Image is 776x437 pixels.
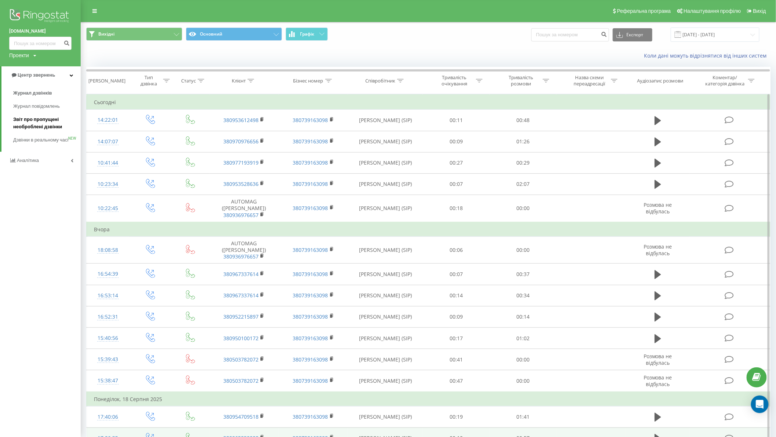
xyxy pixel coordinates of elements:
[94,113,122,127] div: 14:22:01
[490,370,556,392] td: 00:00
[209,236,279,264] td: AUTOMAG ([PERSON_NAME])
[223,159,259,166] a: 380977193919
[293,271,328,278] a: 380739163098
[490,236,556,264] td: 00:00
[490,131,556,152] td: 01:26
[293,180,328,187] a: 380739163098
[644,353,672,366] span: Розмова не відбулась
[87,95,770,110] td: Сьогодні
[644,52,770,59] a: Коли дані можуть відрізнятися вiд інших систем
[13,116,77,131] span: Звіт про пропущені необроблені дзвінки
[490,173,556,195] td: 02:07
[186,27,282,41] button: Основний
[644,374,672,388] span: Розмова не відбулась
[293,356,328,363] a: 380739163098
[348,285,423,306] td: [PERSON_NAME] (SIP)
[87,392,770,407] td: Понеділок, 18 Серпня 2025
[13,136,68,144] span: Дзвінки в реальному часі
[348,349,423,370] td: [PERSON_NAME] (SIP)
[223,335,259,342] a: 380950100172
[423,306,490,327] td: 00:09
[502,74,541,87] div: Тривалість розмови
[98,31,114,37] span: Вихідні
[181,78,196,84] div: Статус
[423,195,490,222] td: 00:18
[293,313,328,320] a: 380739163098
[348,264,423,285] td: [PERSON_NAME] (SIP)
[9,52,29,59] div: Проекти
[423,152,490,173] td: 00:27
[13,87,81,100] a: Журнал дзвінків
[223,292,259,299] a: 380967337614
[293,246,328,253] a: 380739163098
[348,152,423,173] td: [PERSON_NAME] (SIP)
[86,27,182,41] button: Вихідні
[490,328,556,349] td: 01:02
[423,406,490,427] td: 00:19
[423,349,490,370] td: 00:41
[13,113,81,133] a: Звіт про пропущені необроблені дзвінки
[570,74,609,87] div: Назва схеми переадресації
[423,236,490,264] td: 00:06
[18,72,55,78] span: Центр звернень
[286,27,328,41] button: Графік
[223,377,259,384] a: 380503782072
[423,264,490,285] td: 00:07
[490,406,556,427] td: 01:41
[94,331,122,345] div: 15:40:56
[300,32,314,37] span: Графік
[293,335,328,342] a: 380739163098
[490,195,556,222] td: 00:00
[490,264,556,285] td: 00:37
[423,285,490,306] td: 00:14
[223,253,259,260] a: 380936976657
[94,156,122,170] div: 10:41:44
[423,370,490,392] td: 00:47
[684,8,741,14] span: Налаштування профілю
[88,78,125,84] div: [PERSON_NAME]
[293,292,328,299] a: 380739163098
[617,8,671,14] span: Реферальна програма
[637,78,684,84] div: Аудіозапис розмови
[751,396,769,413] div: Open Intercom Messenger
[232,78,246,84] div: Клієнт
[348,370,423,392] td: [PERSON_NAME] (SIP)
[94,243,122,257] div: 18:08:58
[293,117,328,124] a: 380739163098
[94,410,122,424] div: 17:40:06
[348,173,423,195] td: [PERSON_NAME] (SIP)
[223,180,259,187] a: 380953528636
[223,212,259,218] a: 380936976657
[348,110,423,131] td: [PERSON_NAME] (SIP)
[348,131,423,152] td: [PERSON_NAME] (SIP)
[94,289,122,303] div: 16:53:14
[293,413,328,420] a: 380739163098
[94,267,122,281] div: 16:54:39
[17,158,39,163] span: Аналiтика
[348,195,423,222] td: [PERSON_NAME] (SIP)
[223,413,259,420] a: 380954709518
[644,201,672,215] span: Розмова не відбулась
[490,349,556,370] td: 00:00
[490,110,556,131] td: 00:48
[423,131,490,152] td: 00:09
[223,138,259,145] a: 380970976656
[423,110,490,131] td: 00:11
[94,310,122,324] div: 16:52:31
[490,152,556,173] td: 00:29
[223,271,259,278] a: 380967337614
[136,74,162,87] div: Тип дзвінка
[423,328,490,349] td: 00:17
[644,243,672,257] span: Розмова не відбулась
[9,37,72,50] input: Пошук за номером
[13,133,81,147] a: Дзвінки в реальному часіNEW
[293,138,328,145] a: 380739163098
[348,328,423,349] td: [PERSON_NAME] (SIP)
[293,159,328,166] a: 380739163098
[223,313,259,320] a: 380952215897
[490,306,556,327] td: 00:14
[293,78,323,84] div: Бізнес номер
[94,201,122,216] div: 10:22:45
[613,28,652,41] button: Експорт
[94,352,122,367] div: 15:39:43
